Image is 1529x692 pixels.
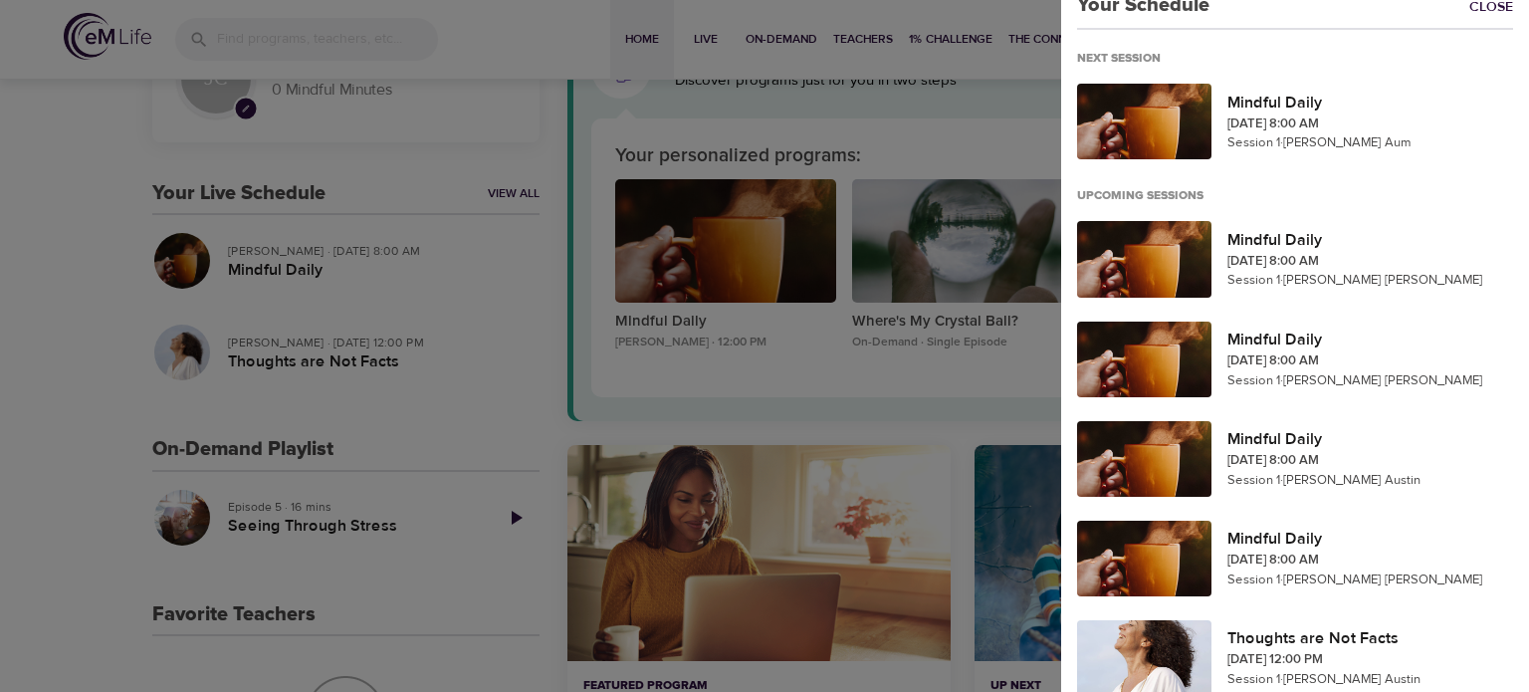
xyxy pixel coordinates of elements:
div: Upcoming Sessions [1077,188,1219,205]
p: [DATE] 8:00 AM [1227,252,1513,272]
p: [DATE] 8:00 AM [1227,115,1513,134]
p: Mindful Daily [1227,328,1513,351]
p: Session 1 · [PERSON_NAME] [PERSON_NAME] [1227,571,1513,590]
p: Mindful Daily [1227,527,1513,551]
p: Thoughts are Not Facts [1227,626,1513,650]
p: Session 1 · [PERSON_NAME] Austin [1227,471,1513,491]
p: Mindful Daily [1227,427,1513,451]
p: Session 1 · [PERSON_NAME] [PERSON_NAME] [1227,271,1513,291]
div: Next Session [1077,51,1177,68]
p: Session 1 · [PERSON_NAME] Austin [1227,670,1513,690]
p: [DATE] 8:00 AM [1227,551,1513,571]
p: Mindful Daily [1227,228,1513,252]
p: [DATE] 8:00 AM [1227,351,1513,371]
p: Session 1 · [PERSON_NAME] [PERSON_NAME] [1227,371,1513,391]
p: Session 1 · [PERSON_NAME] Aum [1227,133,1513,153]
p: [DATE] 8:00 AM [1227,451,1513,471]
p: Mindful Daily [1227,91,1513,115]
p: [DATE] 12:00 PM [1227,650,1513,670]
